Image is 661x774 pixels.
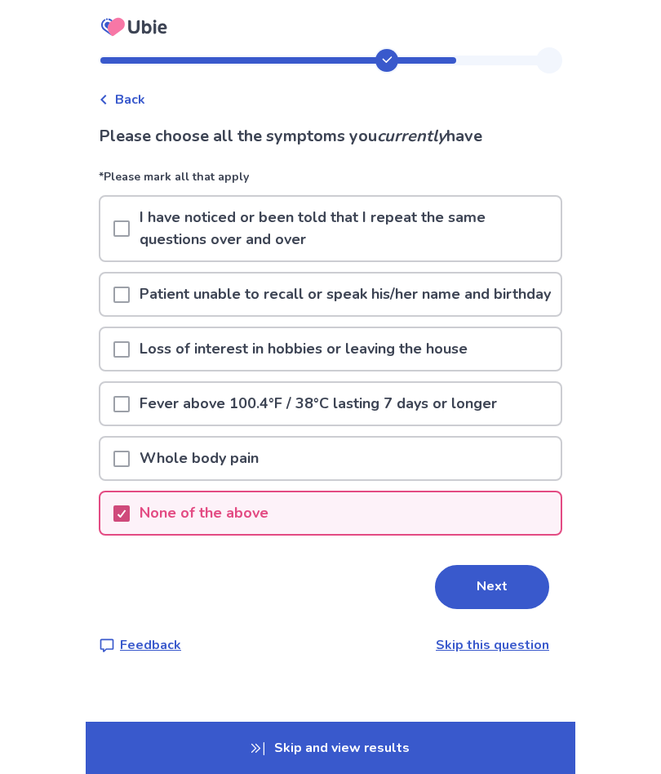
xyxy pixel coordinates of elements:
[130,197,561,260] p: I have noticed or been told that I repeat the same questions over and over
[99,168,562,195] p: *Please mark all that apply
[130,383,507,425] p: Fever above 100.4°F / 38°C lasting 7 days or longer
[435,565,549,609] button: Next
[130,274,561,315] p: Patient unable to recall or speak his/her name and birthday
[86,722,575,774] p: Skip and view results
[377,125,446,147] i: currently
[120,635,181,655] p: Feedback
[99,124,562,149] p: Please choose all the symptoms you have
[130,492,278,534] p: None of the above
[99,635,181,655] a: Feedback
[115,90,145,109] span: Back
[436,636,549,654] a: Skip this question
[130,328,477,370] p: Loss of interest in hobbies or leaving the house
[130,438,268,479] p: Whole body pain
